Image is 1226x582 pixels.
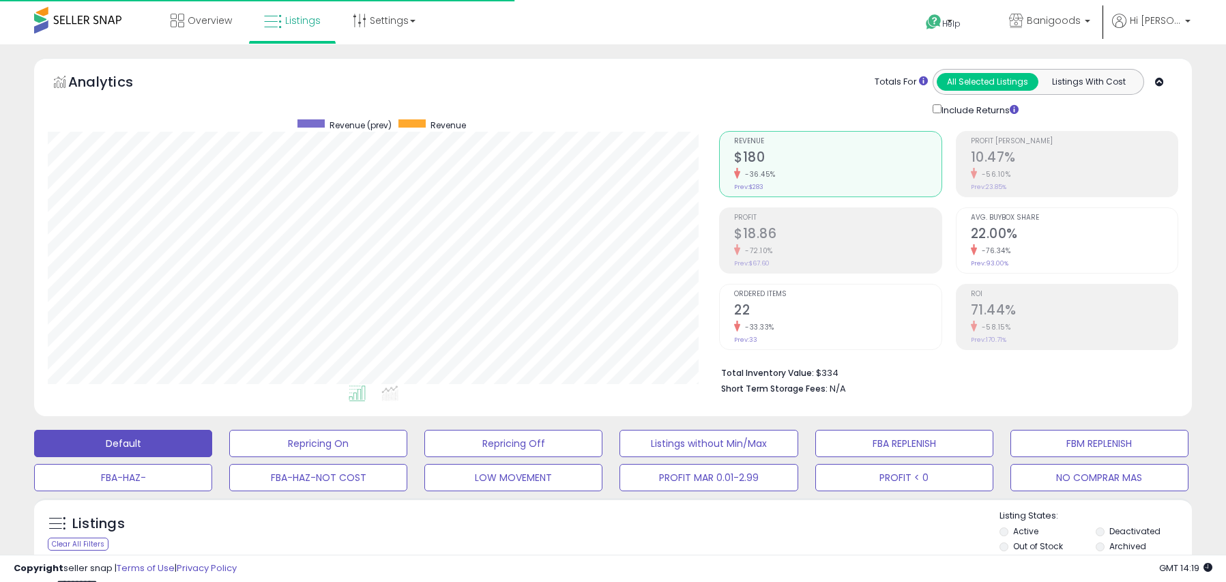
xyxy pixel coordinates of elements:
[619,430,798,457] button: Listings without Min/Max
[1109,540,1146,552] label: Archived
[815,464,993,491] button: PROFIT < 0
[734,291,941,298] span: Ordered Items
[875,76,928,89] div: Totals For
[734,183,763,191] small: Prev: $283
[830,382,846,395] span: N/A
[971,302,1178,321] h2: 71.44%
[1027,14,1081,27] span: Banigoods
[72,514,125,534] h5: Listings
[188,14,232,27] span: Overview
[229,464,407,491] button: FBA-HAZ-NOT COST
[971,291,1178,298] span: ROI
[34,430,212,457] button: Default
[740,322,774,332] small: -33.33%
[34,464,212,491] button: FBA-HAZ-
[937,73,1038,91] button: All Selected Listings
[815,430,993,457] button: FBA REPLENISH
[721,367,814,379] b: Total Inventory Value:
[977,322,1011,332] small: -58.15%
[734,259,770,267] small: Prev: $67.60
[971,259,1008,267] small: Prev: 93.00%
[740,246,773,256] small: -72.10%
[1010,464,1188,491] button: NO COMPRAR MAS
[971,138,1178,145] span: Profit [PERSON_NAME]
[1130,14,1181,27] span: Hi [PERSON_NAME]
[1010,430,1188,457] button: FBM REPLENISH
[915,3,987,44] a: Help
[971,214,1178,222] span: Avg. Buybox Share
[971,149,1178,168] h2: 10.47%
[942,18,961,29] span: Help
[734,302,941,321] h2: 22
[721,364,1168,380] li: $334
[1038,73,1139,91] button: Listings With Cost
[721,383,828,394] b: Short Term Storage Fees:
[734,214,941,222] span: Profit
[971,226,1178,244] h2: 22.00%
[734,149,941,168] h2: $180
[971,336,1006,344] small: Prev: 170.71%
[925,14,942,31] i: Get Help
[734,336,757,344] small: Prev: 33
[14,562,63,574] strong: Copyright
[229,430,407,457] button: Repricing On
[734,226,941,244] h2: $18.86
[68,72,160,95] h5: Analytics
[1112,14,1191,44] a: Hi [PERSON_NAME]
[177,562,237,574] a: Privacy Policy
[977,246,1011,256] small: -76.34%
[117,562,175,574] a: Terms of Use
[999,510,1192,523] p: Listing States:
[740,169,776,179] small: -36.45%
[48,538,108,551] div: Clear All Filters
[619,464,798,491] button: PROFIT MAR 0.01-2.99
[430,119,466,131] span: Revenue
[285,14,321,27] span: Listings
[734,138,941,145] span: Revenue
[977,169,1011,179] small: -56.10%
[14,562,237,575] div: seller snap | |
[424,430,602,457] button: Repricing Off
[971,183,1006,191] small: Prev: 23.85%
[1013,540,1063,552] label: Out of Stock
[1159,562,1212,574] span: 2025-08-17 14:19 GMT
[1013,525,1038,537] label: Active
[330,119,392,131] span: Revenue (prev)
[922,102,1035,117] div: Include Returns
[1109,525,1161,537] label: Deactivated
[424,464,602,491] button: LOW MOVEMENT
